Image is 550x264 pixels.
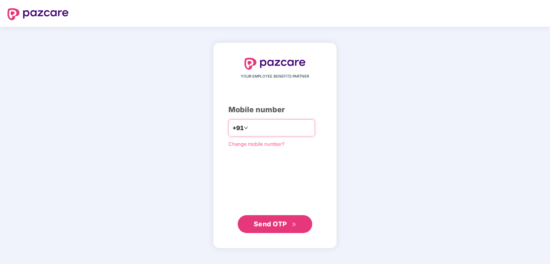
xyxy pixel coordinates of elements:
span: YOUR EMPLOYEE BENEFITS PARTNER [241,73,309,79]
span: double-right [292,222,297,227]
span: +91 [233,123,244,133]
img: logo [7,8,69,20]
button: Send OTPdouble-right [238,215,312,233]
a: Change mobile number? [228,141,285,147]
span: down [244,126,248,130]
img: logo [244,58,306,70]
span: Send OTP [254,220,287,228]
div: Mobile number [228,104,322,116]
